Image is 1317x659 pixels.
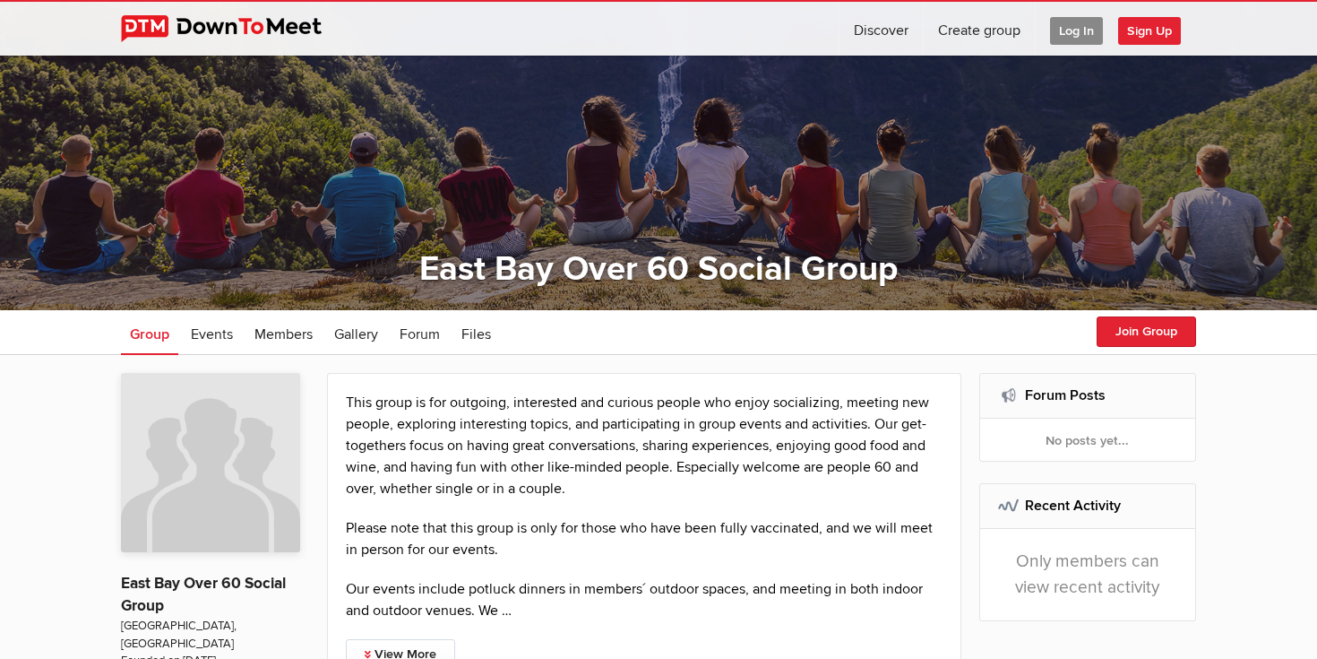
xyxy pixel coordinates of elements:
h2: Recent Activity [998,484,1178,527]
span: Gallery [334,325,378,343]
div: Only members can view recent activity [980,529,1196,620]
a: Discover [839,2,923,56]
a: Forum Posts [1025,386,1106,404]
a: Events [182,310,242,355]
div: No posts yet... [980,419,1196,462]
span: Members [254,325,313,343]
p: Our events include potluck dinners in members´ outdoor spaces, and meeting in both indoor and out... [346,578,943,621]
span: Forum [400,325,440,343]
a: Create group [924,2,1035,56]
a: Sign Up [1118,2,1195,56]
a: Forum [391,310,449,355]
span: Log In [1050,17,1103,45]
a: Gallery [325,310,387,355]
img: DownToMeet [121,15,349,42]
a: Members [245,310,322,355]
a: Files [452,310,500,355]
span: Sign Up [1118,17,1181,45]
span: [GEOGRAPHIC_DATA], [GEOGRAPHIC_DATA] [121,618,300,653]
span: Events [191,325,233,343]
p: Please note that this group is only for those who have been fully vaccinated, and we will meet in... [346,517,943,560]
p: This group is for outgoing, interested and curious people who enjoy socializing, meeting new peop... [346,392,943,499]
span: Group [130,325,169,343]
a: Group [121,310,178,355]
button: Join Group [1097,316,1196,347]
span: Files [461,325,491,343]
a: Log In [1036,2,1117,56]
img: East Bay Over 60 Social Group [121,373,300,552]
